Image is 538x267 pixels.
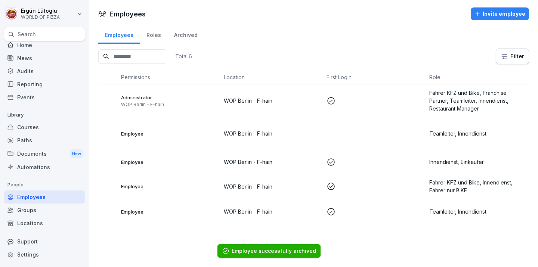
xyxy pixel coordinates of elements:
[121,94,218,101] p: Administrator
[324,70,426,84] th: First Login
[21,8,60,14] p: Ergün Lütoglu
[4,78,85,91] a: Reporting
[118,70,221,84] th: Permissions
[501,53,524,60] div: Filter
[4,248,85,261] a: Settings
[429,178,526,194] p: Fahrer KFZ und Bike, Innendienst, Fahrer nur BIKE
[4,65,85,78] a: Audits
[429,208,526,215] p: Teamleiter, Innendienst
[4,147,85,161] div: Documents
[175,53,192,60] p: Total: 6
[426,70,529,84] th: Role
[224,183,321,190] p: WOP Berlin - F-hain
[4,204,85,217] a: Groups
[429,158,526,166] p: Innendienst, Einkäufer
[224,130,321,137] p: WOP Berlin - F-hain
[121,208,218,215] p: Employee
[121,102,218,108] p: WOP Berlin - F-hain
[4,235,85,248] div: Support
[4,217,85,230] a: Locations
[4,91,85,104] a: Events
[167,25,204,44] a: Archived
[4,147,85,161] a: DocumentsNew
[4,109,85,121] p: Library
[221,70,324,84] th: Location
[429,89,526,112] p: Fahrer KFZ und Bike, Franchise Partner, Teamleiter, Innendienst, Restaurant Manager
[471,7,529,20] button: Invite employee
[224,158,321,166] p: WOP Berlin - F-hain
[474,10,525,18] div: Invite employee
[18,31,36,38] p: Search
[140,25,167,44] a: Roles
[109,9,146,19] h1: Employees
[4,179,85,191] p: People
[21,15,60,20] p: WORLD OF PIZZA
[4,38,85,52] a: Home
[70,149,83,158] div: New
[224,208,321,215] p: WOP Berlin - F-hain
[224,97,321,105] p: WOP Berlin - F-hain
[121,159,218,165] p: Employee
[4,161,85,174] a: Automations
[4,52,85,65] a: News
[496,49,529,64] button: Filter
[121,183,218,190] p: Employee
[4,121,85,134] a: Courses
[98,25,140,44] a: Employees
[4,190,85,204] a: Employees
[429,130,526,137] p: Teamleiter, Innendienst
[232,247,316,255] div: Employee successfully archived
[121,130,218,137] p: Employee
[4,134,85,147] a: Paths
